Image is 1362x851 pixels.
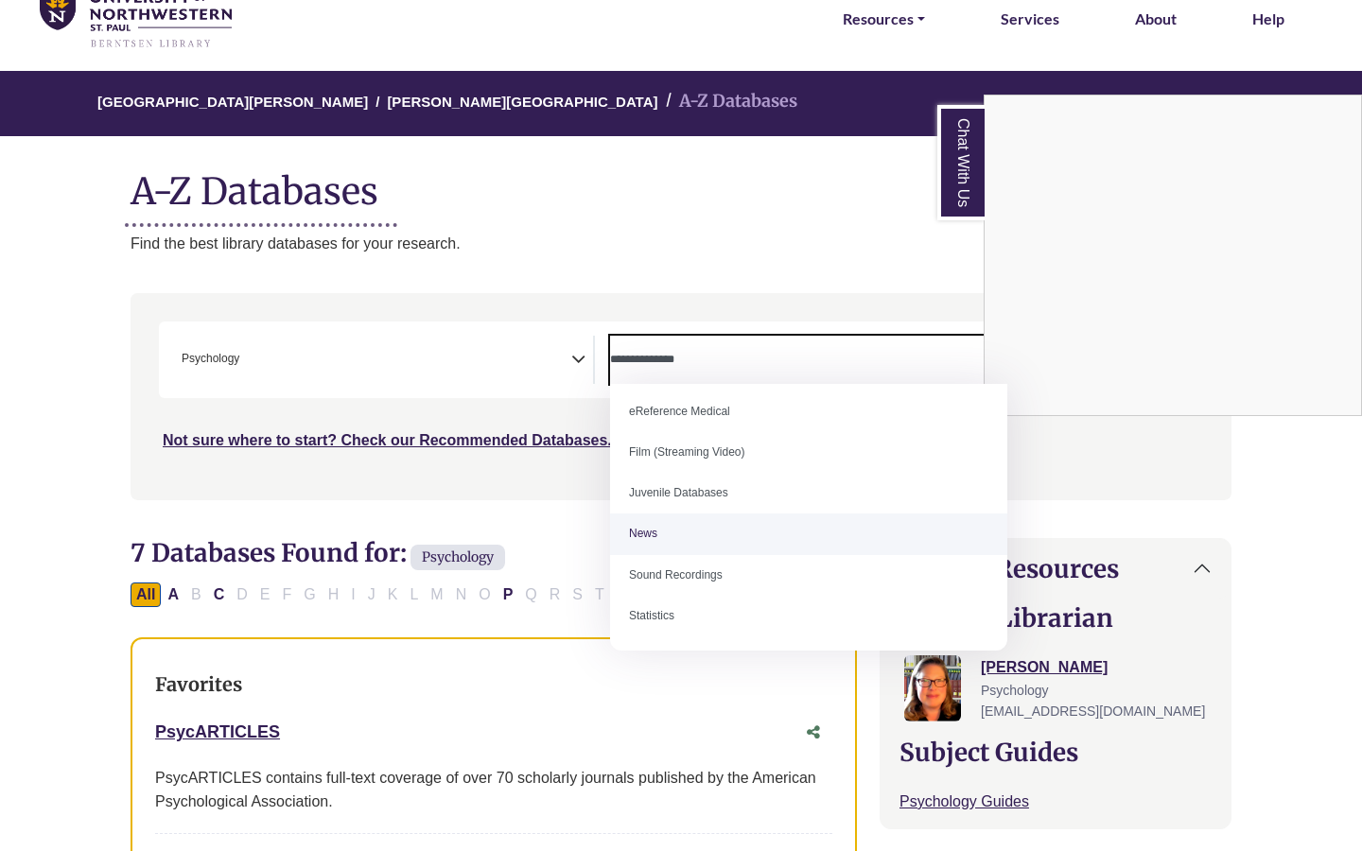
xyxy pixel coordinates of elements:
[610,391,1007,432] li: eReference Medical
[985,96,1361,415] iframe: Chat Widget
[984,95,1362,416] div: Chat With Us
[610,432,1007,473] li: Film (Streaming Video)
[610,596,1007,636] li: Statistics
[610,555,1007,596] li: Sound Recordings
[937,105,985,220] a: Chat With Us
[610,513,1007,554] li: News
[610,473,1007,513] li: Juvenile Databases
